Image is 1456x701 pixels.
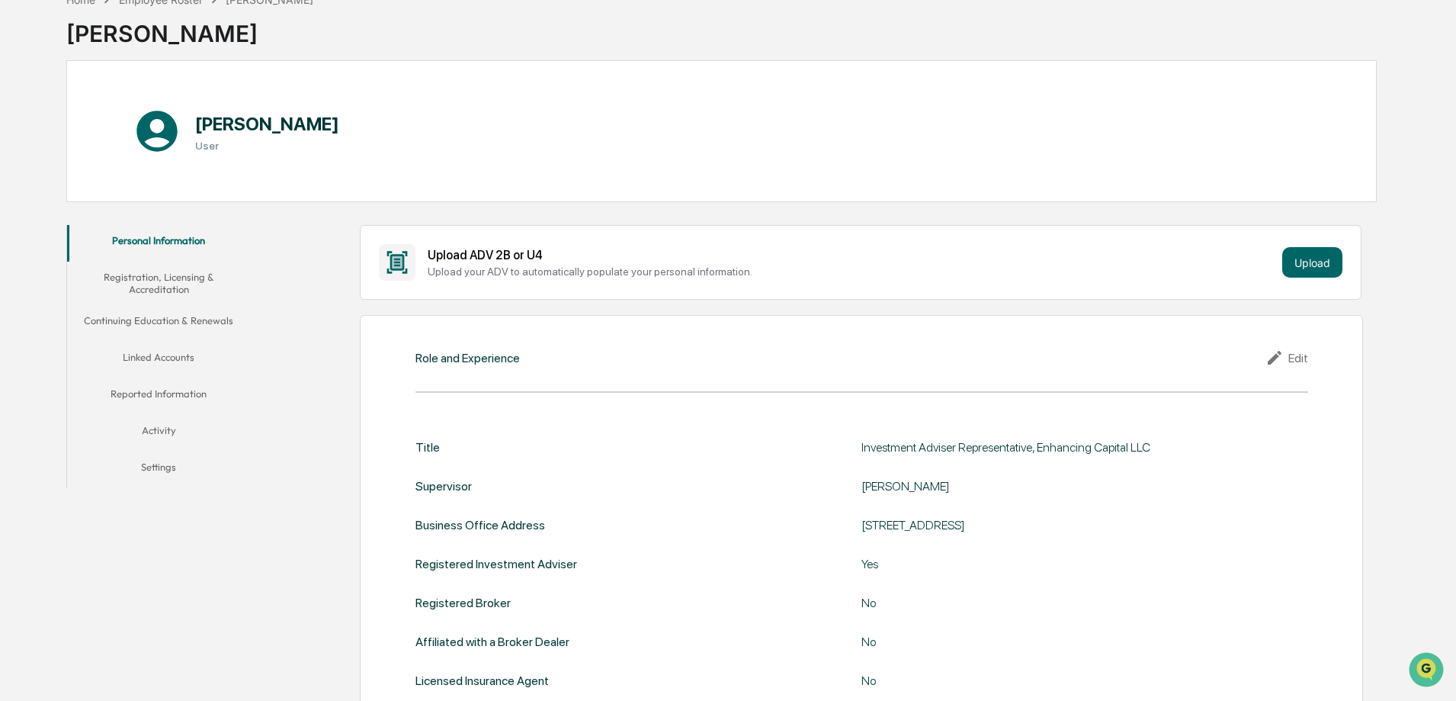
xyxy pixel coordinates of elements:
div: 🔎 [15,223,27,235]
div: Licensed Insurance Agent [415,674,549,688]
button: Continuing Education & Renewals [67,305,250,342]
span: Attestations [126,192,189,207]
button: Activity [67,415,250,452]
div: Supervisor [415,479,472,494]
div: 🖐️ [15,194,27,206]
div: [STREET_ADDRESS] [861,518,1243,532]
div: Registered Investment Adviser [415,557,577,571]
div: Upload ADV 2B or U4 [428,248,1276,262]
button: Linked Accounts [67,342,250,378]
div: secondary tabs example [67,225,250,488]
h3: User [195,140,339,152]
div: Investment Adviser Representative, Enhancing Capital LLC [861,440,1243,455]
h1: [PERSON_NAME] [195,113,339,135]
p: How can we help? [15,32,277,56]
div: Edit [1265,349,1308,367]
div: Yes [861,557,1243,571]
div: We're available if you need us! [52,132,193,144]
div: [PERSON_NAME] [66,8,313,47]
div: 🗄️ [111,194,123,206]
a: 🖐️Preclearance [9,186,104,214]
div: [PERSON_NAME] [861,479,1243,494]
button: Upload [1282,247,1342,278]
a: 🔎Data Lookup [9,215,102,243]
iframe: Open customer support [1407,651,1448,692]
div: Title [415,440,440,455]
span: Data Lookup [30,221,96,236]
img: 1746055101610-c473b297-6a78-478c-a979-82029cc54cd1 [15,117,43,144]
button: Registration, Licensing & Accreditation [67,262,250,305]
button: Start new chat [259,121,277,140]
span: Preclearance [30,192,98,207]
button: Settings [67,452,250,488]
button: Personal Information [67,225,250,262]
div: Start new chat [52,117,250,132]
div: Role and Experience [415,351,520,365]
div: No [861,674,1243,688]
a: 🗄️Attestations [104,186,195,214]
div: No [861,635,1243,649]
div: Registered Broker [415,596,511,610]
div: Business Office Address [415,518,545,532]
button: Reported Information [67,378,250,415]
a: Powered byPylon [107,258,184,270]
span: Pylon [152,259,184,270]
div: No [861,596,1243,610]
div: Affiliated with a Broker Dealer [415,635,569,649]
div: Upload your ADV to automatically populate your personal information. [428,265,1276,278]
